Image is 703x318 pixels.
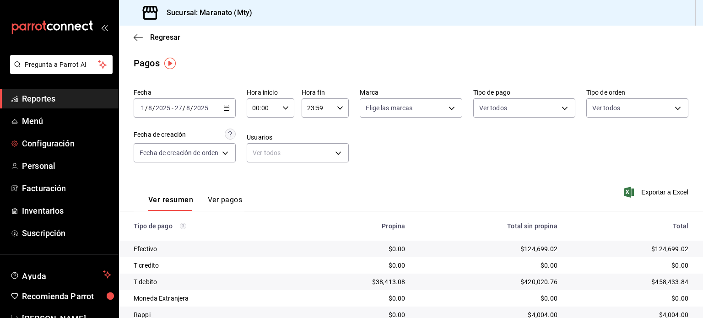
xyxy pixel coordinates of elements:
span: Inventarios [22,205,111,217]
div: Pagos [134,56,160,70]
span: Suscripción [22,227,111,239]
div: T credito [134,261,293,270]
input: -- [174,104,183,112]
span: Ver todos [479,103,507,113]
input: ---- [155,104,171,112]
input: ---- [193,104,209,112]
label: Usuarios [247,134,349,140]
label: Tipo de orden [586,89,688,96]
div: $0.00 [308,294,405,303]
div: Efectivo [134,244,293,253]
label: Marca [360,89,462,96]
div: $0.00 [572,261,688,270]
span: Reportes [22,92,111,105]
span: Pregunta a Parrot AI [25,60,98,70]
span: Regresar [150,33,180,42]
div: Propina [308,222,405,230]
div: $458,433.84 [572,277,688,286]
div: $38,413.08 [308,277,405,286]
div: $0.00 [420,261,557,270]
span: / [183,104,185,112]
div: $124,699.02 [572,244,688,253]
span: - [172,104,173,112]
img: Tooltip marker [164,58,176,69]
div: Total [572,222,688,230]
button: Pregunta a Parrot AI [10,55,113,74]
h3: Sucursal: Maranato (Mty) [159,7,252,18]
button: Exportar a Excel [626,187,688,198]
div: navigation tabs [148,195,242,211]
div: Tipo de pago [134,222,293,230]
span: Recomienda Parrot [22,290,111,302]
span: Fecha de creación de orden [140,148,218,157]
div: T debito [134,277,293,286]
label: Tipo de pago [473,89,575,96]
input: -- [186,104,190,112]
button: Regresar [134,33,180,42]
span: / [152,104,155,112]
div: $420,020.76 [420,277,557,286]
button: Ver pagos [208,195,242,211]
div: Moneda Extranjera [134,294,293,303]
div: $0.00 [308,261,405,270]
span: Ayuda [22,269,99,280]
svg: Los pagos realizados con Pay y otras terminales son montos brutos. [180,223,186,229]
button: Ver resumen [148,195,193,211]
span: / [190,104,193,112]
input: -- [141,104,145,112]
span: Elige las marcas [366,103,412,113]
div: Fecha de creación [134,130,186,140]
label: Hora inicio [247,89,294,96]
button: open_drawer_menu [101,24,108,31]
input: -- [148,104,152,112]
div: $0.00 [420,294,557,303]
span: Facturación [22,182,111,194]
label: Fecha [134,89,236,96]
div: $0.00 [308,244,405,253]
div: Total sin propina [420,222,557,230]
span: Personal [22,160,111,172]
div: $0.00 [572,294,688,303]
a: Pregunta a Parrot AI [6,66,113,76]
div: $124,699.02 [420,244,557,253]
span: Ver todos [592,103,620,113]
span: Configuración [22,137,111,150]
span: Menú [22,115,111,127]
div: Ver todos [247,143,349,162]
label: Hora fin [302,89,349,96]
span: / [145,104,148,112]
